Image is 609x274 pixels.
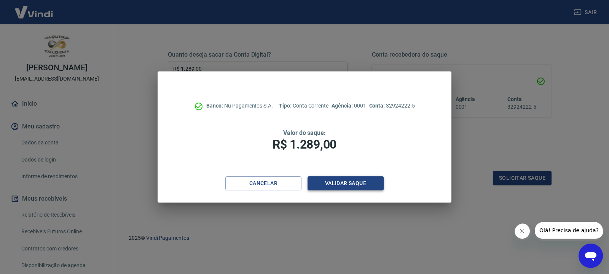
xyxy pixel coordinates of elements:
[332,103,354,109] span: Agência:
[225,176,301,190] button: Cancelar
[206,102,273,110] p: Nu Pagamentos S.A.
[206,103,224,109] span: Banco:
[579,244,603,268] iframe: Botão para abrir a janela de mensagens
[332,102,366,110] p: 0001
[283,129,326,136] span: Valor do saque:
[515,223,532,241] iframe: Fechar mensagem
[279,103,293,109] span: Tipo:
[369,102,415,110] p: 32924222-5
[369,103,386,109] span: Conta:
[308,176,384,190] button: Validar saque
[535,222,603,241] iframe: Mensagem da empresa
[279,102,328,110] p: Conta Corrente
[273,137,336,152] span: R$ 1.289,00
